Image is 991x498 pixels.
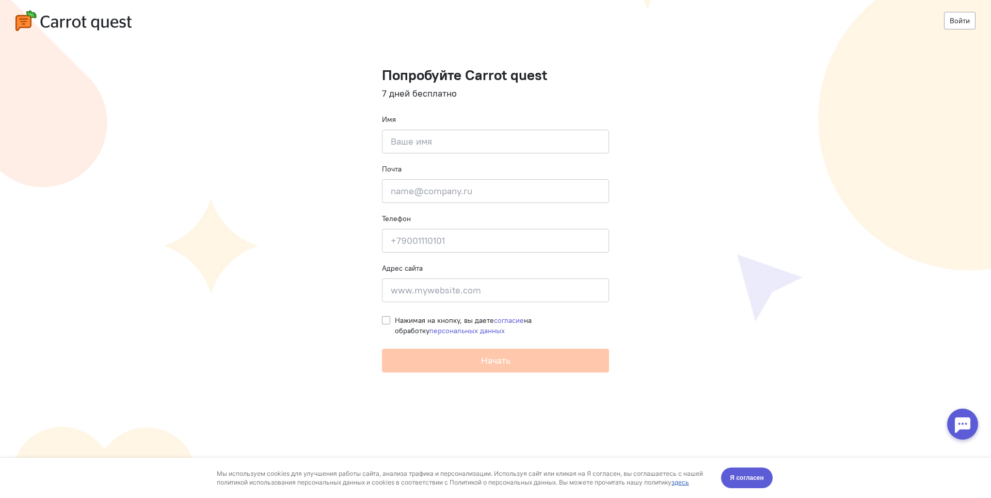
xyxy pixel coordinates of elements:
[494,316,524,325] a: согласие
[382,114,396,125] label: Имя
[382,229,609,253] input: +79001110101
[382,67,609,83] h1: Попробуйте Carrot quest
[481,354,510,366] span: Начать
[382,263,423,273] label: Адрес сайта
[382,349,609,372] button: Начать
[382,278,609,302] input: www.mywebsite.com
[382,130,609,153] input: Ваше имя
[721,10,773,30] button: Я согласен
[382,213,411,224] label: Телефон
[15,10,132,31] img: carrot-quest-logo.svg
[382,88,609,99] h4: 7 дней бесплатно
[382,179,609,203] input: name@company.ru
[429,326,505,335] a: персональных данных
[944,12,976,29] a: Войти
[382,164,402,174] label: Почта
[730,15,764,25] span: Я согласен
[395,316,532,335] span: Нажимая на кнопку, вы даете на обработку
[672,21,689,28] a: здесь
[217,11,709,29] div: Мы используем cookies для улучшения работы сайта, анализа трафика и персонализации. Используя сай...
